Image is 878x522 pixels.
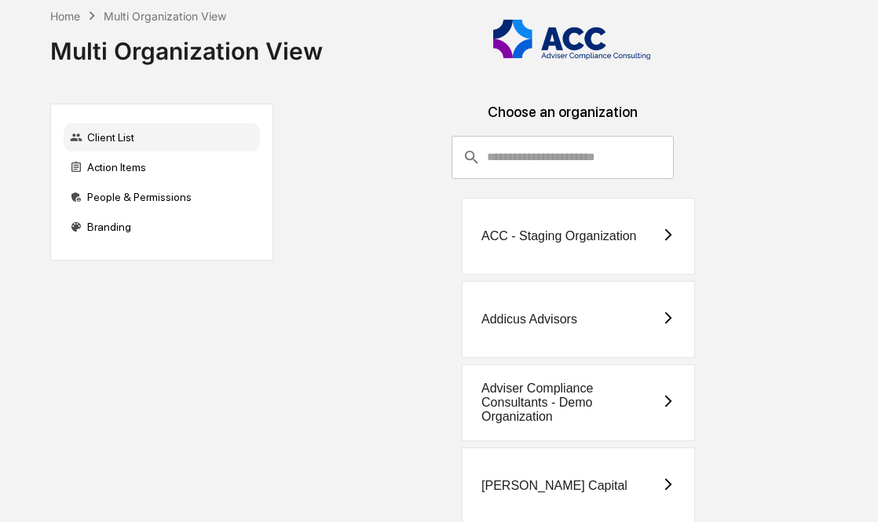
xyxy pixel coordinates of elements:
div: [PERSON_NAME] Capital [481,479,627,493]
div: Choose an organization [286,104,840,136]
img: Adviser Compliance Consulting [493,20,650,60]
div: ACC - Staging Organization [481,229,636,243]
div: Adviser Compliance Consultants - Demo Organization [481,381,661,424]
div: Multi Organization View [50,24,323,65]
div: Branding [64,213,260,241]
div: Multi Organization View [104,9,226,23]
div: consultant-dashboard__filter-organizations-search-bar [452,136,673,178]
div: Action Items [64,153,260,181]
div: People & Permissions [64,183,260,211]
div: Addicus Advisors [481,312,577,327]
div: Home [50,9,80,23]
div: Client List [64,123,260,151]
